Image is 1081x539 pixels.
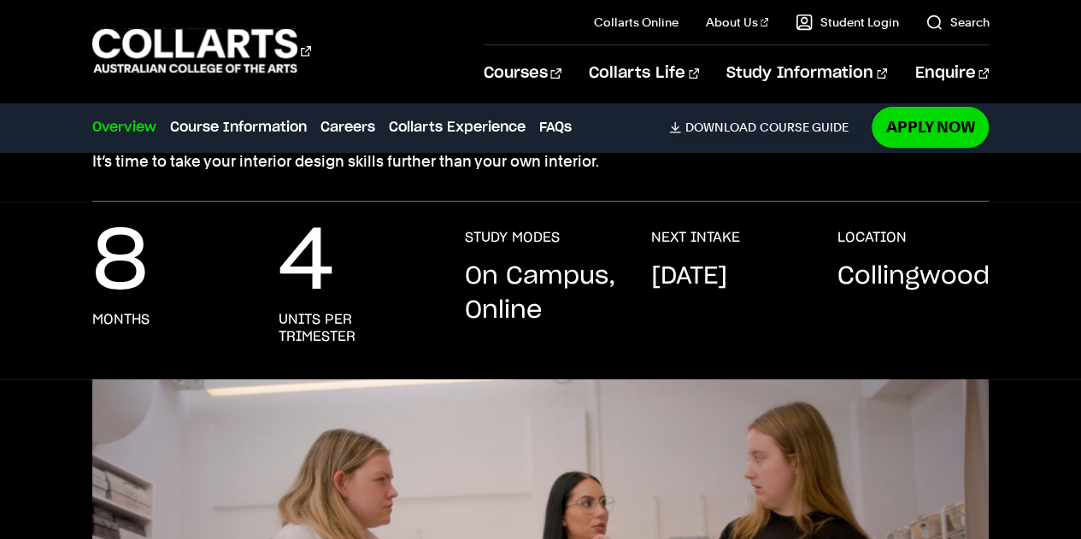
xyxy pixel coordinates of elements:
[925,14,989,31] a: Search
[726,45,887,102] a: Study Information
[484,45,561,102] a: Courses
[706,14,769,31] a: About Us
[464,229,559,246] h3: STUDY MODES
[92,26,311,75] div: Go to homepage
[872,107,989,147] a: Apply Now
[92,117,156,138] a: Overview
[669,120,861,135] a: DownloadCourse Guide
[650,260,726,294] p: [DATE]
[279,311,431,345] h3: units per trimester
[837,260,989,294] p: Collingwood
[650,229,739,246] h3: NEXT INTAKE
[464,260,616,328] p: On Campus, Online
[92,149,990,173] p: It’s time to take your interior design skills further than your own interior.
[92,311,150,328] h3: months
[914,45,989,102] a: Enquire
[837,229,906,246] h3: LOCATION
[589,45,699,102] a: Collarts Life
[684,120,755,135] span: Download
[320,117,375,138] a: Careers
[539,117,572,138] a: FAQs
[389,117,526,138] a: Collarts Experience
[279,229,334,297] p: 4
[796,14,898,31] a: Student Login
[170,117,307,138] a: Course Information
[594,14,679,31] a: Collarts Online
[92,229,148,297] p: 8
